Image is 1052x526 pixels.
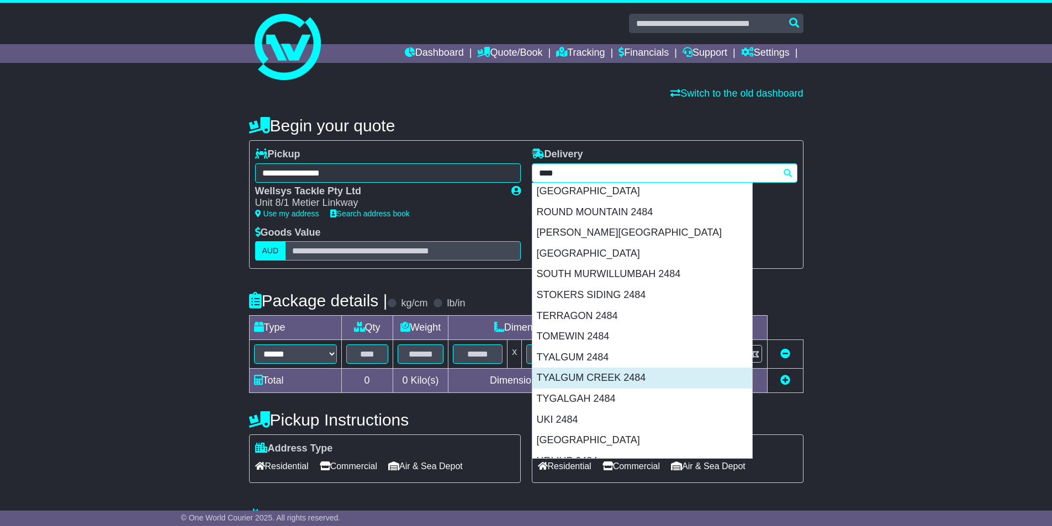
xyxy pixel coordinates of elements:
[255,185,500,198] div: Wellsys Tackle Pty Ltd
[532,181,752,202] div: [GEOGRAPHIC_DATA]
[532,451,752,472] div: URLIUP 2484
[393,316,448,340] td: Weight
[477,44,542,63] a: Quote/Book
[532,222,752,243] div: [PERSON_NAME][GEOGRAPHIC_DATA]
[249,508,803,526] h4: Warranty & Insurance
[556,44,605,63] a: Tracking
[683,44,727,63] a: Support
[670,88,803,99] a: Switch to the old dashboard
[320,458,377,475] span: Commercial
[532,163,797,183] typeahead: Please provide city
[618,44,669,63] a: Financials
[532,243,752,264] div: [GEOGRAPHIC_DATA]
[255,209,319,218] a: Use my address
[341,369,393,393] td: 0
[532,306,752,327] div: TERRAGON 2484
[448,369,654,393] td: Dimensions in Centimetre(s)
[532,430,752,451] div: [GEOGRAPHIC_DATA]
[532,368,752,389] div: TYALGUM CREEK 2484
[532,326,752,347] div: TOMEWIN 2484
[780,348,790,359] a: Remove this item
[255,241,286,261] label: AUD
[532,389,752,410] div: TYGALGAH 2484
[780,375,790,386] a: Add new item
[181,513,341,522] span: © One World Courier 2025. All rights reserved.
[532,285,752,306] div: STOKERS SIDING 2484
[447,297,465,310] label: lb/in
[538,458,591,475] span: Residential
[249,411,521,429] h4: Pickup Instructions
[532,410,752,431] div: UKI 2484
[341,316,393,340] td: Qty
[249,316,341,340] td: Type
[249,116,803,135] h4: Begin your quote
[401,297,427,310] label: kg/cm
[671,458,746,475] span: Air & Sea Depot
[532,202,752,223] div: ROUND MOUNTAIN 2484
[448,316,654,340] td: Dimensions (L x W x H)
[330,209,410,218] a: Search address book
[255,458,309,475] span: Residential
[393,369,448,393] td: Kilo(s)
[255,148,300,161] label: Pickup
[255,443,333,455] label: Address Type
[255,197,500,209] div: Unit 8/1 Metier Linkway
[255,227,321,239] label: Goods Value
[532,264,752,285] div: SOUTH MURWILLUMBAH 2484
[741,44,790,63] a: Settings
[249,291,388,310] h4: Package details |
[532,347,752,368] div: TYALGUM 2484
[405,44,464,63] a: Dashboard
[402,375,408,386] span: 0
[532,148,583,161] label: Delivery
[508,340,522,369] td: x
[249,369,341,393] td: Total
[602,458,660,475] span: Commercial
[388,458,463,475] span: Air & Sea Depot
